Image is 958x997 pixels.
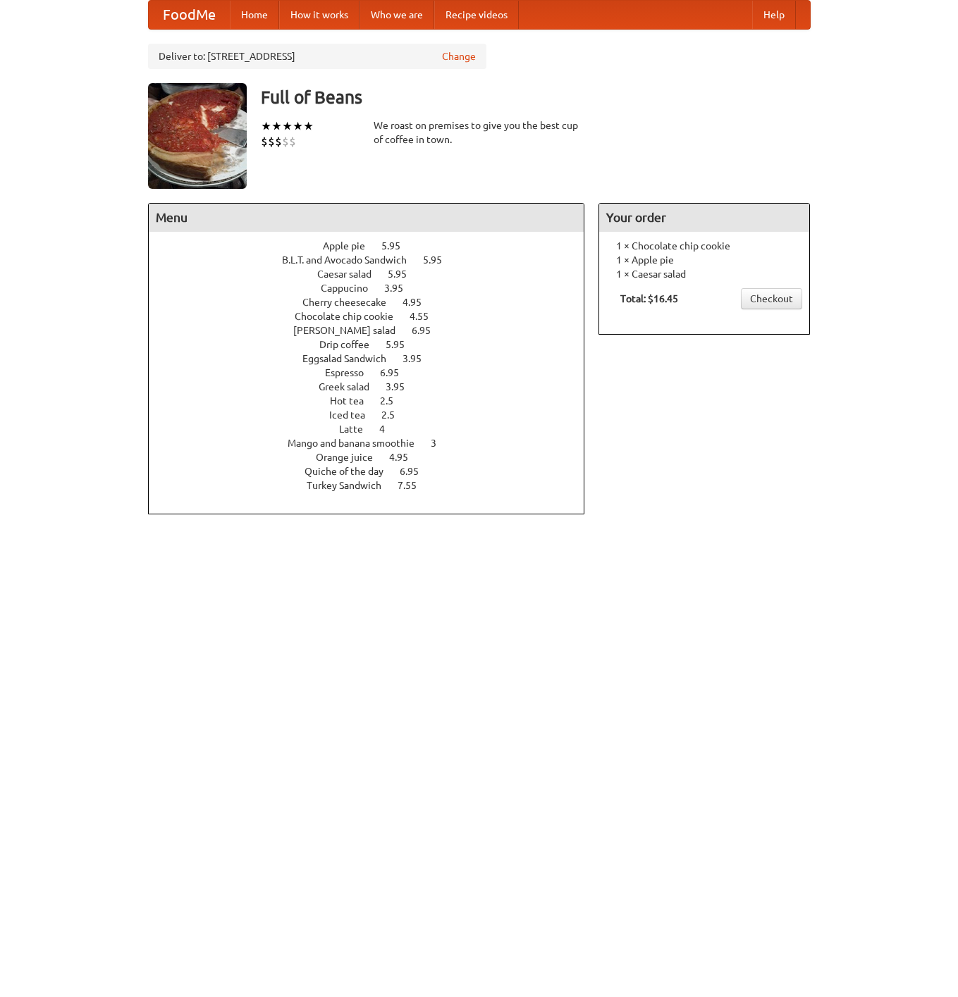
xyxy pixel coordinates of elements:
[293,325,410,336] span: [PERSON_NAME] salad
[317,268,386,280] span: Caesar salad
[329,409,379,421] span: Iced tea
[752,1,796,29] a: Help
[307,480,395,491] span: Turkey Sandwich
[381,240,414,252] span: 5.95
[282,118,293,134] li: ★
[148,44,486,69] div: Deliver to: [STREET_ADDRESS]
[271,118,282,134] li: ★
[279,1,360,29] a: How it works
[323,240,379,252] span: Apple pie
[388,268,421,280] span: 5.95
[295,311,407,322] span: Chocolate chip cookie
[319,381,383,392] span: Greek salad
[275,134,282,149] li: $
[325,367,425,378] a: Espresso 6.95
[319,339,431,350] a: Drip coffee 5.95
[261,134,268,149] li: $
[741,288,802,309] a: Checkout
[379,423,399,435] span: 4
[302,297,400,308] span: Cherry cheesecake
[606,239,802,253] li: 1 × Chocolate chip cookie
[380,395,407,407] span: 2.5
[410,311,443,322] span: 4.55
[282,254,421,266] span: B.L.T. and Avocado Sandwich
[319,339,383,350] span: Drip coffee
[329,409,421,421] a: Iced tea 2.5
[289,134,296,149] li: $
[302,353,400,364] span: Eggsalad Sandwich
[400,466,433,477] span: 6.95
[398,480,431,491] span: 7.55
[303,118,314,134] li: ★
[325,367,378,378] span: Espresso
[620,293,678,304] b: Total: $16.45
[316,452,387,463] span: Orange juice
[374,118,585,147] div: We roast on premises to give you the best cup of coffee in town.
[288,438,462,449] a: Mango and banana smoothie 3
[606,267,802,281] li: 1 × Caesar salad
[381,409,409,421] span: 2.5
[321,283,429,294] a: Cappucino 3.95
[384,283,417,294] span: 3.95
[316,452,434,463] a: Orange juice 4.95
[389,452,422,463] span: 4.95
[323,240,426,252] a: Apple pie 5.95
[339,423,377,435] span: Latte
[149,204,584,232] h4: Menu
[261,118,271,134] li: ★
[330,395,378,407] span: Hot tea
[431,438,450,449] span: 3
[317,268,433,280] a: Caesar salad 5.95
[230,1,279,29] a: Home
[305,466,398,477] span: Quiche of the day
[412,325,445,336] span: 6.95
[282,134,289,149] li: $
[319,381,431,392] a: Greek salad 3.95
[261,83,811,111] h3: Full of Beans
[606,253,802,267] li: 1 × Apple pie
[386,339,419,350] span: 5.95
[268,134,275,149] li: $
[293,118,303,134] li: ★
[403,297,436,308] span: 4.95
[307,480,443,491] a: Turkey Sandwich 7.55
[386,381,419,392] span: 3.95
[434,1,519,29] a: Recipe videos
[360,1,434,29] a: Who we are
[599,204,809,232] h4: Your order
[288,438,429,449] span: Mango and banana smoothie
[423,254,456,266] span: 5.95
[330,395,419,407] a: Hot tea 2.5
[293,325,457,336] a: [PERSON_NAME] salad 6.95
[403,353,436,364] span: 3.95
[302,297,448,308] a: Cherry cheesecake 4.95
[442,49,476,63] a: Change
[295,311,455,322] a: Chocolate chip cookie 4.55
[282,254,468,266] a: B.L.T. and Avocado Sandwich 5.95
[380,367,413,378] span: 6.95
[339,423,411,435] a: Latte 4
[148,83,247,189] img: angular.jpg
[305,466,445,477] a: Quiche of the day 6.95
[149,1,230,29] a: FoodMe
[321,283,382,294] span: Cappucino
[302,353,448,364] a: Eggsalad Sandwich 3.95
